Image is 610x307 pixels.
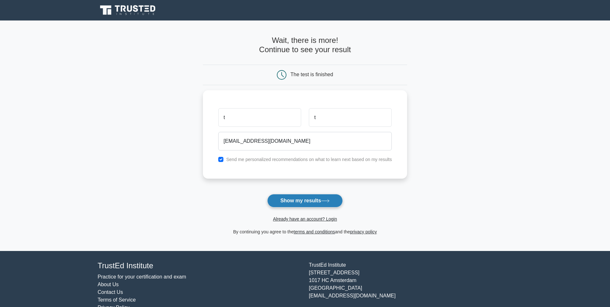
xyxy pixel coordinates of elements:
[98,261,301,271] h4: TrustEd Institute
[98,289,123,295] a: Contact Us
[98,282,119,287] a: About Us
[309,108,392,127] input: Last name
[294,229,335,234] a: terms and conditions
[218,132,392,150] input: Email
[291,72,333,77] div: The test is finished
[98,297,136,303] a: Terms of Service
[203,36,407,54] h4: Wait, there is more! Continue to see your result
[199,228,411,236] div: By continuing you agree to the and the
[226,157,392,162] label: Send me personalized recommendations on what to learn next based on my results
[218,108,301,127] input: First name
[98,274,186,279] a: Practice for your certification and exam
[273,216,337,222] a: Already have an account? Login
[350,229,377,234] a: privacy policy
[267,194,343,207] button: Show my results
